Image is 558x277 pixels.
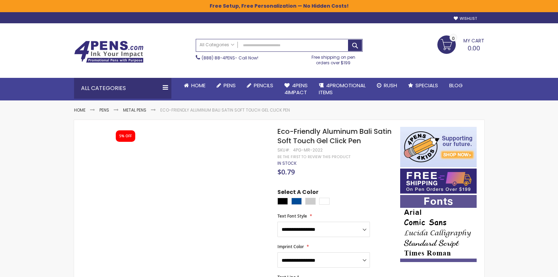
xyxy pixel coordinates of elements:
[277,188,318,198] span: Select A Color
[415,82,438,89] span: Specials
[400,195,477,262] img: font-personalization-examples
[178,78,211,93] a: Home
[241,78,279,93] a: Pencils
[277,167,295,177] span: $0.79
[277,161,297,166] div: Availability
[319,82,366,96] span: 4PROMOTIONAL ITEMS
[196,39,238,51] a: All Categories
[279,78,313,100] a: 4Pens4impact
[284,82,308,96] span: 4Pens 4impact
[313,78,371,100] a: 4PROMOTIONALITEMS
[277,127,391,146] span: Eco-Friendly Aluminum Bali Satin Soft Touch Gel Click Pen
[293,147,323,153] div: 4PG-MR-2022
[454,16,477,21] a: Wishlist
[200,42,234,48] span: All Categories
[319,198,330,205] div: White
[444,78,468,93] a: Blog
[449,82,463,89] span: Blog
[277,198,288,205] div: Black
[123,107,146,113] a: Metal Pens
[211,78,241,93] a: Pens
[468,44,480,52] span: 0.00
[452,35,455,42] span: 0
[384,82,397,89] span: Rush
[403,78,444,93] a: Specials
[277,154,350,160] a: Be the first to review this product
[277,160,297,166] span: In stock
[191,82,205,89] span: Home
[160,107,290,113] li: Eco-Friendly Aluminum Bali Satin Soft Touch Gel Click Pen
[400,169,477,194] img: Free shipping on orders over $199
[74,78,171,99] div: All Categories
[99,107,109,113] a: Pens
[277,244,304,250] span: Imprint Color
[224,82,236,89] span: Pens
[291,198,302,205] div: Dark Blue
[254,82,273,89] span: Pencils
[119,134,132,139] div: 5% OFF
[304,52,363,66] div: Free shipping on pen orders over $199
[371,78,403,93] a: Rush
[277,213,307,219] span: Text Font Style
[74,41,144,63] img: 4Pens Custom Pens and Promotional Products
[202,55,235,61] a: (888) 88-4PENS
[400,127,477,167] img: 4pens 4 kids
[437,35,484,53] a: 0.00 0
[202,55,258,61] span: - Call Now!
[305,198,316,205] div: Grey Light
[277,147,290,153] strong: SKU
[74,107,86,113] a: Home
